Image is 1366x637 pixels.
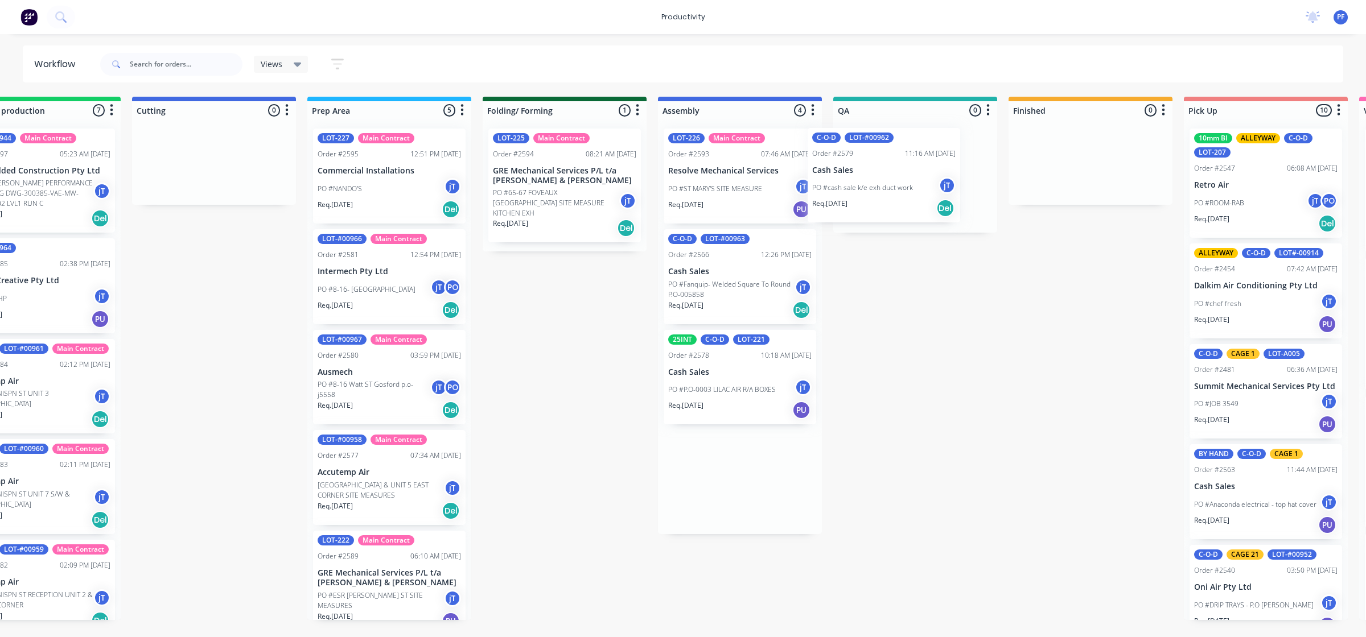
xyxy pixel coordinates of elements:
div: productivity [656,9,711,26]
span: Views [261,58,282,70]
img: Factory [20,9,38,26]
span: PF [1337,12,1344,22]
div: Workflow [34,57,81,71]
input: Search for orders... [130,53,242,76]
